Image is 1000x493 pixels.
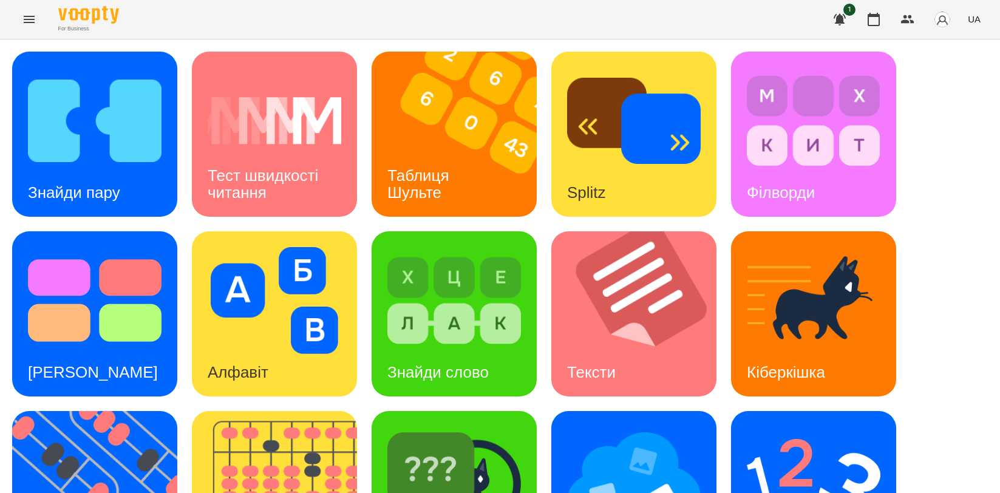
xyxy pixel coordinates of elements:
img: Знайди слово [387,247,521,354]
img: Splitz [567,67,701,174]
h3: Кіберкішка [747,363,825,381]
img: Знайди пару [28,67,162,174]
img: Кіберкішка [747,247,880,354]
a: Знайди паруЗнайди пару [12,52,177,217]
h3: Тексти [567,363,616,381]
a: КіберкішкаКіберкішка [731,231,896,396]
img: Філворди [747,67,880,174]
a: ТекстиТексти [551,231,716,396]
img: Тест Струпа [28,247,162,354]
button: Menu [15,5,44,34]
img: Тест швидкості читання [208,67,341,174]
h3: [PERSON_NAME] [28,363,158,381]
span: UA [968,13,981,25]
h3: Знайди пару [28,183,120,202]
h3: Знайди слово [387,363,489,381]
img: Алфавіт [208,247,341,354]
img: Тексти [551,231,732,396]
a: SplitzSplitz [551,52,716,217]
a: Тест швидкості читанняТест швидкості читання [192,52,357,217]
h3: Таблиця Шульте [387,166,454,201]
a: Знайди словоЗнайди слово [372,231,537,396]
img: Таблиця Шульте [372,52,552,217]
a: АлфавітАлфавіт [192,231,357,396]
button: UA [963,8,985,30]
h3: Філворди [747,183,815,202]
img: avatar_s.png [934,11,951,28]
span: 1 [843,4,855,16]
h3: Splitz [567,183,606,202]
span: For Business [58,25,119,33]
img: Voopty Logo [58,6,119,24]
h3: Тест швидкості читання [208,166,322,201]
a: Тест Струпа[PERSON_NAME] [12,231,177,396]
a: Таблиця ШультеТаблиця Шульте [372,52,537,217]
a: ФілвордиФілворди [731,52,896,217]
h3: Алфавіт [208,363,268,381]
